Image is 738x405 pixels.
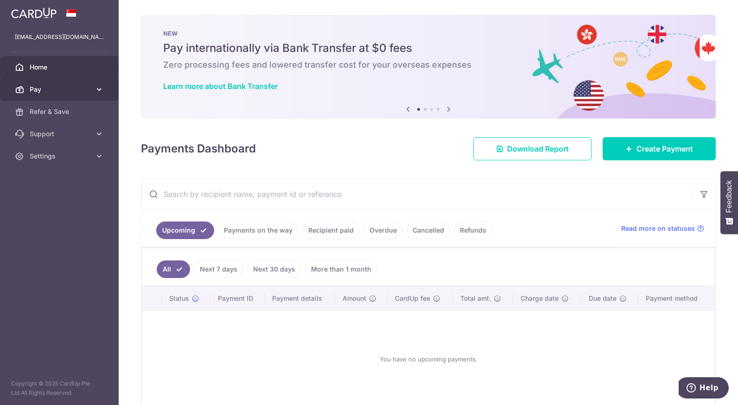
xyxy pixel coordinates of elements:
[395,294,430,303] span: CardUp fee
[163,59,693,70] h6: Zero processing fees and lowered transfer cost for your overseas expenses
[621,224,695,233] span: Read more on statuses
[407,221,450,239] a: Cancelled
[163,82,278,91] a: Learn more about Bank Transfer
[603,137,716,160] a: Create Payment
[163,30,693,37] p: NEW
[15,32,104,42] p: [EMAIL_ADDRESS][DOMAIN_NAME]
[153,318,704,400] div: You have no upcoming payments.
[169,294,189,303] span: Status
[589,294,617,303] span: Due date
[30,85,91,94] span: Pay
[638,286,715,310] th: Payment method
[218,221,299,239] a: Payments on the way
[636,143,693,154] span: Create Payment
[30,129,91,139] span: Support
[302,221,360,239] a: Recipient paid
[621,224,704,233] a: Read more on statuses
[30,107,91,116] span: Refer & Save
[679,377,729,400] iframe: Opens a widget where you can find more information
[30,63,91,72] span: Home
[720,171,738,234] button: Feedback - Show survey
[363,221,403,239] a: Overdue
[507,143,569,154] span: Download Report
[725,180,733,213] span: Feedback
[11,7,57,19] img: CardUp
[247,260,301,278] a: Next 30 days
[305,260,377,278] a: More than 1 month
[163,41,693,56] h5: Pay internationally via Bank Transfer at $0 fees
[265,286,335,310] th: Payment details
[156,221,214,239] a: Upcoming
[210,286,265,310] th: Payment ID
[460,294,491,303] span: Total amt.
[157,260,190,278] a: All
[473,137,592,160] a: Download Report
[343,294,366,303] span: Amount
[30,152,91,161] span: Settings
[141,15,716,119] img: Bank transfer banner
[521,294,559,303] span: Charge date
[141,179,693,209] input: Search by recipient name, payment id or reference
[194,260,243,278] a: Next 7 days
[141,140,256,157] h4: Payments Dashboard
[454,221,492,239] a: Refunds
